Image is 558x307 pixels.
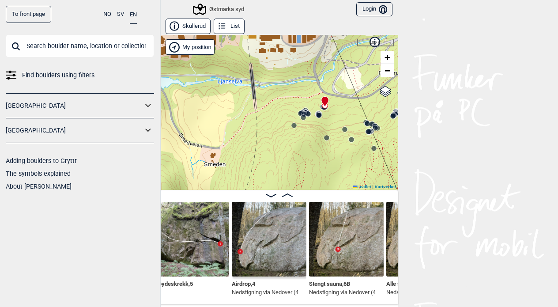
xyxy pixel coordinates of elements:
a: The symbols explained [6,170,71,177]
span: Høydeskrekk , 5 [155,279,193,287]
a: Find boulders using filters [6,69,154,82]
span: + [385,52,390,63]
span: | [372,184,373,189]
span: − [385,65,390,76]
p: Nedstigning via Nedover (4 [232,288,298,297]
button: Login [356,2,392,17]
p: Nedstigning via Nedover (4 [309,288,376,297]
div: Østmarka syd [194,4,244,15]
a: Adding boulders to Gryttr [6,157,77,164]
img: Alle sva er seks a 210617 [386,202,461,277]
span: Airdrop , 4 [232,279,255,287]
img: Hoydeskrekk 210627 [155,202,229,277]
button: List [214,19,245,34]
p: Nedstigning via Nedover (4 [386,288,453,297]
button: NO [103,6,111,23]
img: Airdrop 200401 [232,202,306,277]
div: Show my position [166,39,215,55]
a: Leaflet [353,184,371,189]
span: Find boulders using filters [22,69,94,82]
a: Zoom in [381,51,394,64]
div: 100 m [357,39,394,46]
input: Search boulder name, location or collection [6,34,154,57]
a: To front page [6,6,51,23]
a: Zoom out [381,64,394,77]
button: SV [117,6,124,23]
button: EN [130,6,137,24]
img: Stengt sauna 210617 [309,202,384,277]
a: About [PERSON_NAME] [6,183,72,190]
a: [GEOGRAPHIC_DATA] [6,124,143,137]
button: Skullerud [166,19,211,34]
span: Stengt sauna , 6B [309,279,350,287]
span: Alle sva er seks A , 6A [386,279,441,287]
a: [GEOGRAPHIC_DATA] [6,99,143,112]
a: Layers [377,82,394,101]
a: Kartverket [375,184,396,189]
